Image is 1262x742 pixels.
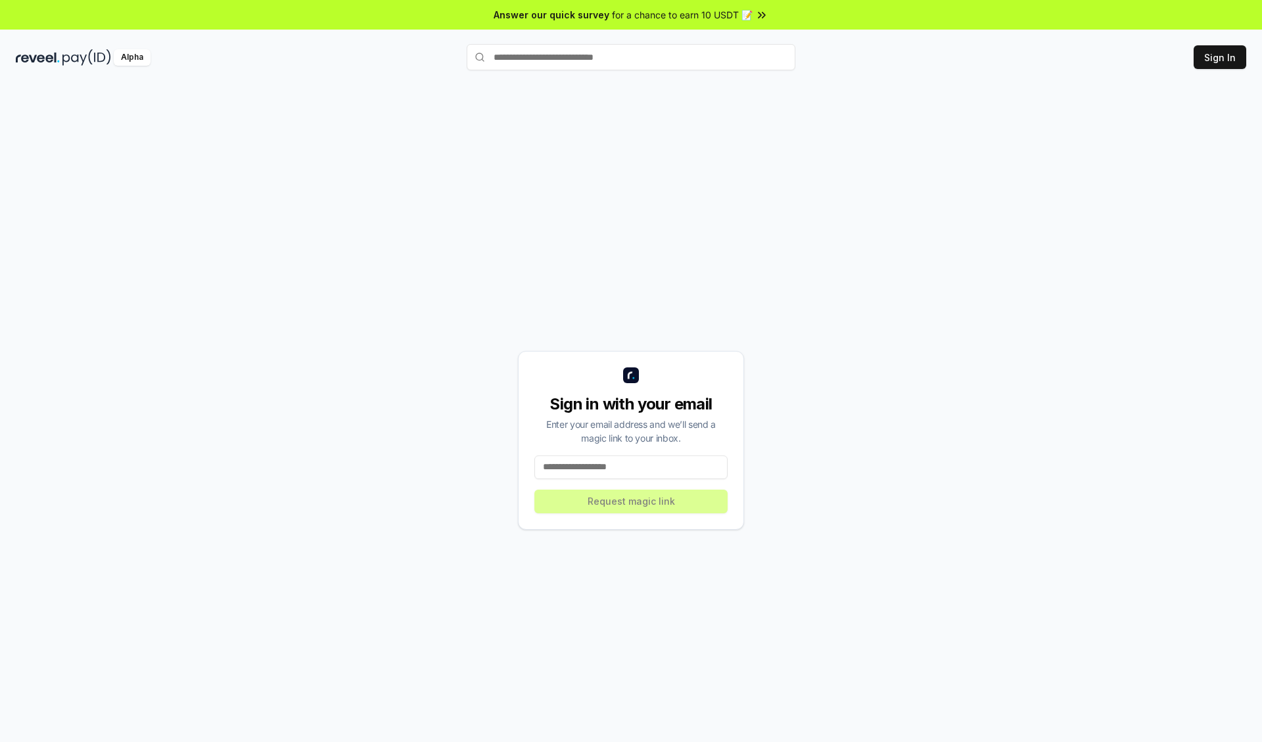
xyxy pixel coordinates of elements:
div: Alpha [114,49,151,66]
img: logo_small [623,367,639,383]
img: reveel_dark [16,49,60,66]
div: Enter your email address and we’ll send a magic link to your inbox. [534,417,728,445]
span: Answer our quick survey [494,8,609,22]
span: for a chance to earn 10 USDT 📝 [612,8,753,22]
img: pay_id [62,49,111,66]
button: Sign In [1194,45,1246,69]
div: Sign in with your email [534,394,728,415]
